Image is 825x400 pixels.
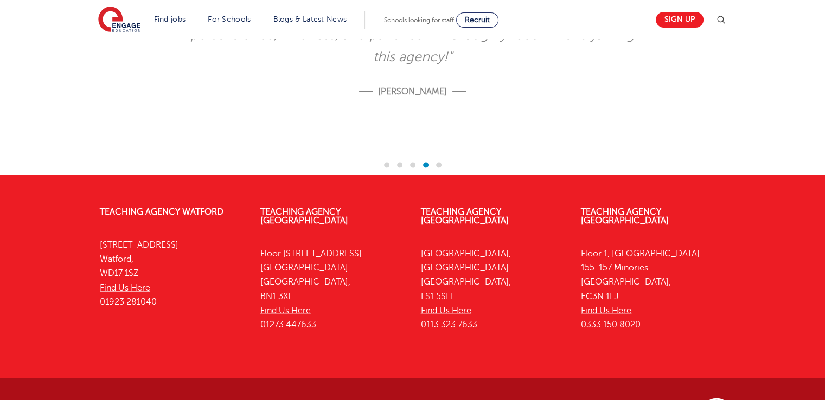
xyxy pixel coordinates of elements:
[656,12,704,28] a: Sign up
[154,15,186,23] a: Find jobs
[581,207,669,225] a: Teaching Agency [GEOGRAPHIC_DATA]
[421,207,509,225] a: Teaching Agency [GEOGRAPHIC_DATA]
[581,306,631,315] a: Find Us Here
[384,16,454,24] span: Schools looking for staff
[421,247,565,332] p: [GEOGRAPHIC_DATA], [GEOGRAPHIC_DATA] [GEOGRAPHIC_DATA], LS1 5SH 0113 323 7633
[581,247,725,332] p: Floor 1, [GEOGRAPHIC_DATA] 155-157 Minories [GEOGRAPHIC_DATA], EC3N 1LJ 0333 150 8020
[208,15,251,23] a: For Schools
[465,16,490,24] span: Recruit
[260,306,311,315] a: Find Us Here
[100,207,223,217] a: Teaching Agency Watford
[456,12,498,28] a: Recruit
[359,85,466,99] p: [PERSON_NAME]
[100,283,150,293] a: Find Us Here
[98,7,140,34] img: Engage Education
[100,238,244,309] p: [STREET_ADDRESS] Watford, WD17 1SZ 01923 281040
[421,306,471,315] a: Find Us Here
[273,15,347,23] a: Blogs & Latest News
[260,247,405,332] p: Floor [STREET_ADDRESS] [GEOGRAPHIC_DATA] [GEOGRAPHIC_DATA], BN1 3XF 01273 447633
[260,207,348,225] a: Teaching Agency [GEOGRAPHIC_DATA]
